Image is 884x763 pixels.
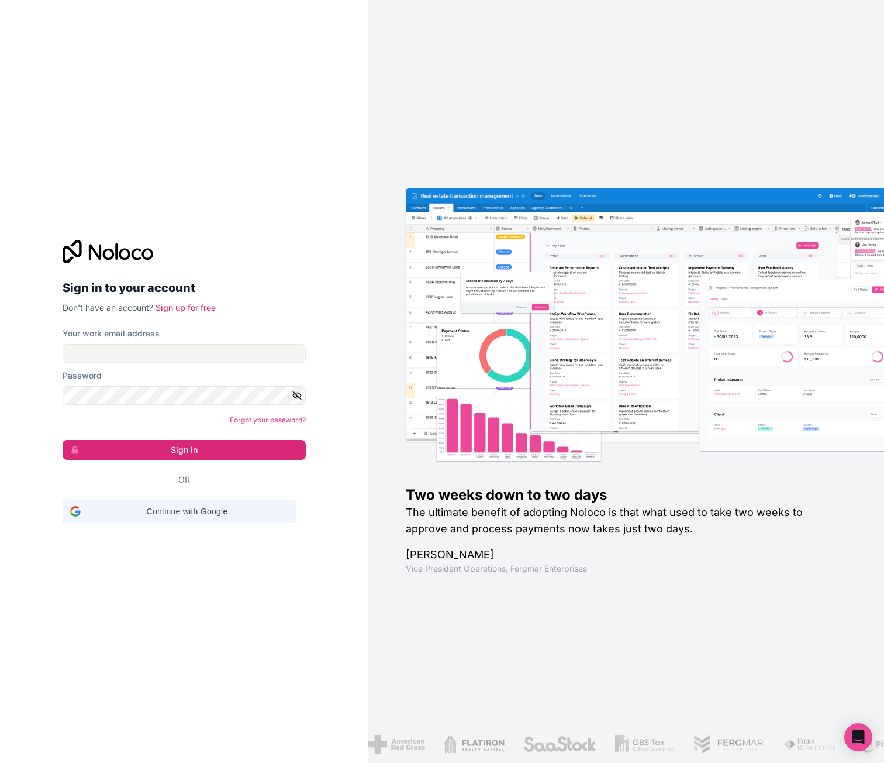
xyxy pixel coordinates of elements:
[368,735,425,754] img: /assets/american-red-cross-BAupjrZR.png
[63,440,306,460] button: Sign in
[63,386,306,405] input: Password
[63,277,306,298] h2: Sign in to your account
[693,735,764,754] img: /assets/fergmar-CudnrXN5.png
[230,415,306,424] a: Forgot your password?
[63,328,160,339] label: Your work email address
[406,547,847,563] h1: [PERSON_NAME]
[63,370,102,381] label: Password
[63,303,153,312] span: Don't have an account?
[406,504,847,537] h2: The ultimate benefit of adopting Noloco is that what used to take two weeks to approve and proces...
[85,506,289,518] span: Continue with Google
[156,303,216,312] a: Sign up for free
[406,563,847,575] h1: Vice President Operations , Fergmar Enterprises
[63,344,306,363] input: Email address
[444,735,505,754] img: /assets/flatiron-C8eUkumj.png
[63,500,296,523] div: Continue with Google
[615,735,675,754] img: /assets/gbstax-C-GtDUiK.png
[406,486,847,504] h1: Two weeks down to two days
[178,474,190,486] span: Or
[783,735,838,754] img: /assets/fiera-fwj2N5v4.png
[844,723,872,751] div: Open Intercom Messenger
[523,735,596,754] img: /assets/saastock-C6Zbiodz.png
